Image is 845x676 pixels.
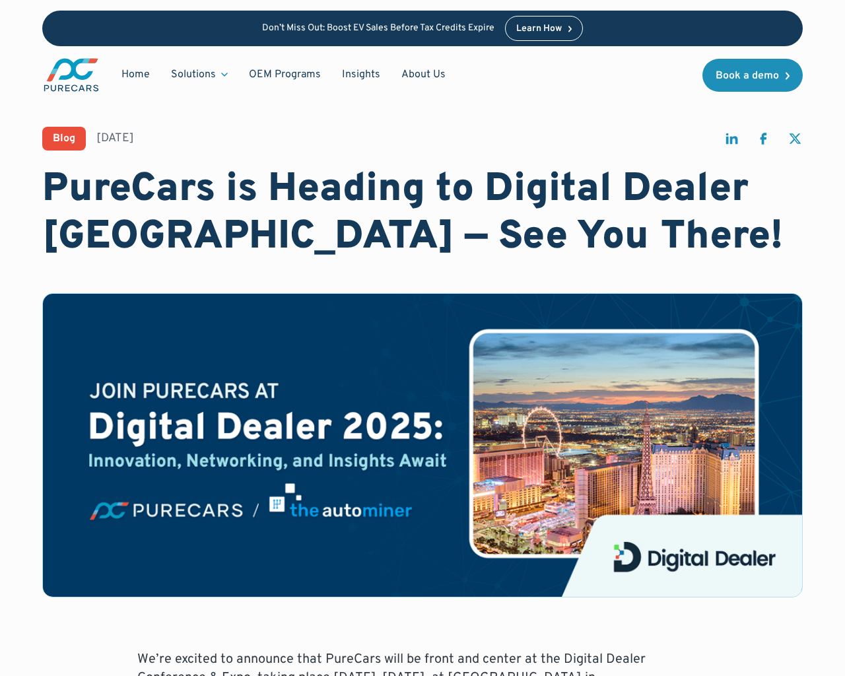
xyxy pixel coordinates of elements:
[331,62,391,87] a: Insights
[96,130,134,147] div: [DATE]
[724,131,739,152] a: share on linkedin
[391,62,456,87] a: About Us
[42,57,100,93] img: purecars logo
[42,57,100,93] a: main
[787,131,803,152] a: share on twitter
[53,133,75,144] div: Blog
[262,23,494,34] p: Don’t Miss Out: Boost EV Sales Before Tax Credits Expire
[702,59,803,92] a: Book a demo
[716,71,779,81] div: Book a demo
[516,24,562,34] div: Learn How
[111,62,160,87] a: Home
[755,131,771,152] a: share on facebook
[505,16,584,41] a: Learn How
[160,62,238,87] div: Solutions
[238,62,331,87] a: OEM Programs
[171,67,216,82] div: Solutions
[42,166,803,261] h1: PureCars is Heading to Digital Dealer [GEOGRAPHIC_DATA] — See You There!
